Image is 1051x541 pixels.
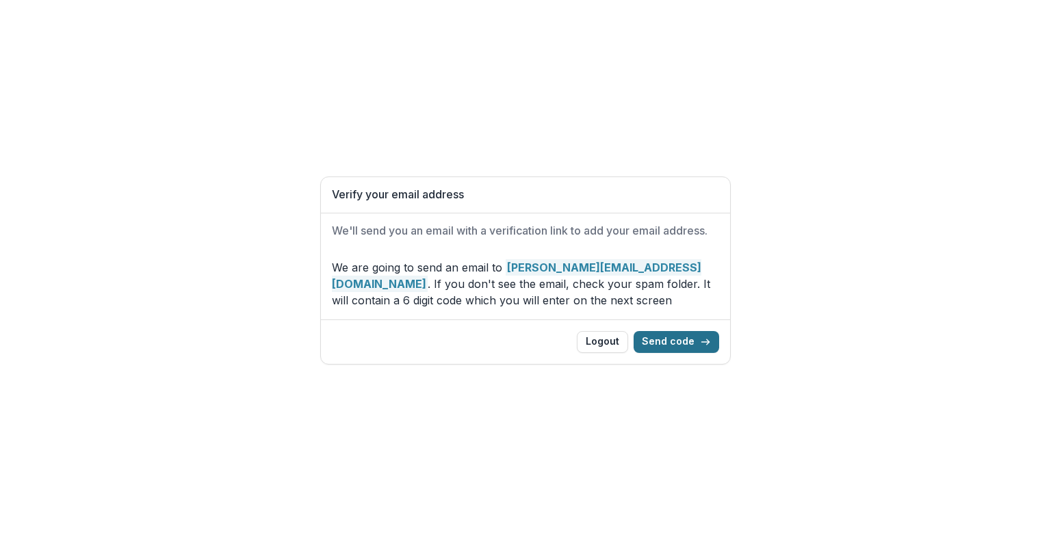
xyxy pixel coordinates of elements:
button: Send code [634,331,719,353]
h2: We'll send you an email with a verification link to add your email address. [332,224,719,237]
strong: [PERSON_NAME][EMAIL_ADDRESS][DOMAIN_NAME] [332,259,701,292]
p: We are going to send an email to . If you don't see the email, check your spam folder. It will co... [332,259,719,308]
h1: Verify your email address [332,188,719,201]
button: Logout [577,331,628,353]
